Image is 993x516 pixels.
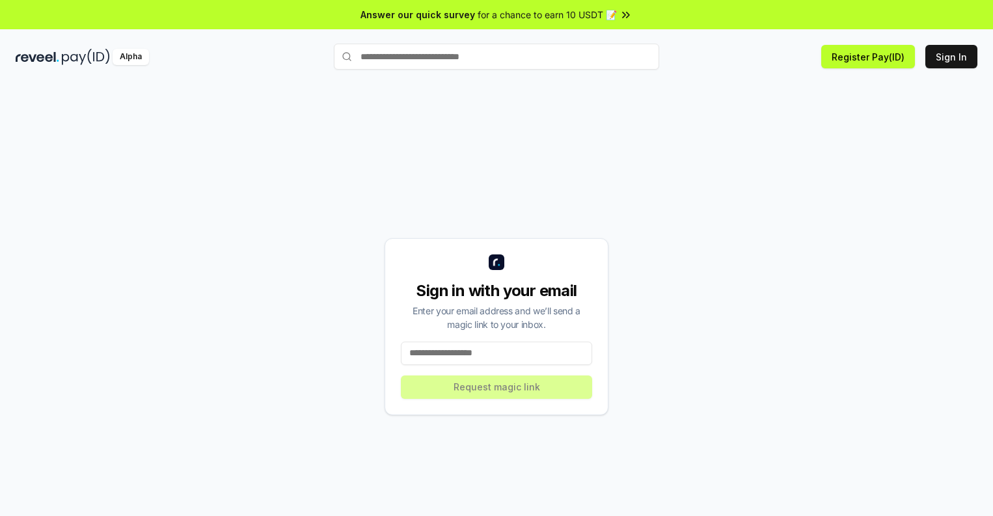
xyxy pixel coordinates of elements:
div: Alpha [113,49,149,65]
img: reveel_dark [16,49,59,65]
span: for a chance to earn 10 USDT 📝 [478,8,617,21]
button: Register Pay(ID) [821,45,915,68]
img: pay_id [62,49,110,65]
span: Answer our quick survey [360,8,475,21]
div: Sign in with your email [401,280,592,301]
div: Enter your email address and we’ll send a magic link to your inbox. [401,304,592,331]
button: Sign In [925,45,977,68]
img: logo_small [489,254,504,270]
